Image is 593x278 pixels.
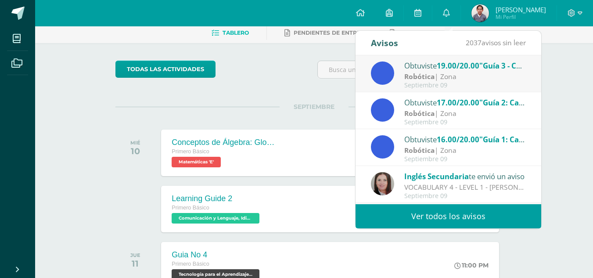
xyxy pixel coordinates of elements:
[404,145,526,155] div: | Zona
[404,119,526,126] div: Septiembre 09
[404,60,526,71] div: Obtuviste en
[172,250,262,260] div: Guia No 4
[212,26,249,40] a: Tablero
[404,108,526,119] div: | Zona
[356,204,541,228] a: Ver todos los avisos
[172,148,209,155] span: Primero Básico
[172,194,262,203] div: Learning Guide 2
[404,72,526,82] div: | Zona
[404,171,469,181] span: Inglés Secundaria
[404,192,526,200] div: Septiembre 09
[130,252,140,258] div: JUE
[115,61,216,78] a: todas las Actividades
[223,29,249,36] span: Tablero
[404,97,526,108] div: Obtuviste en
[318,61,512,78] input: Busca una actividad próxima aquí...
[454,261,489,269] div: 11:00 PM
[172,157,221,167] span: Matemáticas 'E'
[466,38,526,47] span: avisos sin leer
[130,140,140,146] div: MIÉ
[404,145,435,155] strong: Robótica
[404,155,526,163] div: Septiembre 09
[404,82,526,89] div: Septiembre 09
[284,26,369,40] a: Pendientes de entrega
[437,97,479,108] span: 17.00/20.00
[496,13,546,21] span: Mi Perfil
[371,172,394,195] img: 8af0450cf43d44e38c4a1497329761f3.png
[172,261,209,267] span: Primero Básico
[437,61,479,71] span: 19.00/20.00
[404,108,435,118] strong: Robótica
[404,170,526,182] div: te envió un aviso
[280,103,349,111] span: SEPTIEMBRE
[404,182,526,192] div: VOCABULARY 4 - LEVEL 1 - KRISSETE RIVAS: Dear students, I'm sending you the document and link. Ge...
[371,31,398,55] div: Avisos
[172,205,209,211] span: Primero Básico
[172,213,259,224] span: Comunicación y Lenguaje, Idioma Extranjero Inglés 'E'
[399,29,438,36] span: Entregadas
[466,38,482,47] span: 2037
[496,5,546,14] span: [PERSON_NAME]
[404,72,435,81] strong: Robótica
[404,134,526,145] div: Obtuviste en
[130,146,140,156] div: 10
[294,29,369,36] span: Pendientes de entrega
[172,138,277,147] div: Conceptos de Álgebra: Glosario
[471,4,489,22] img: f0cc6637f7dd03b4ea24820d487d33bc.png
[437,134,479,144] span: 16.00/20.00
[130,258,140,269] div: 11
